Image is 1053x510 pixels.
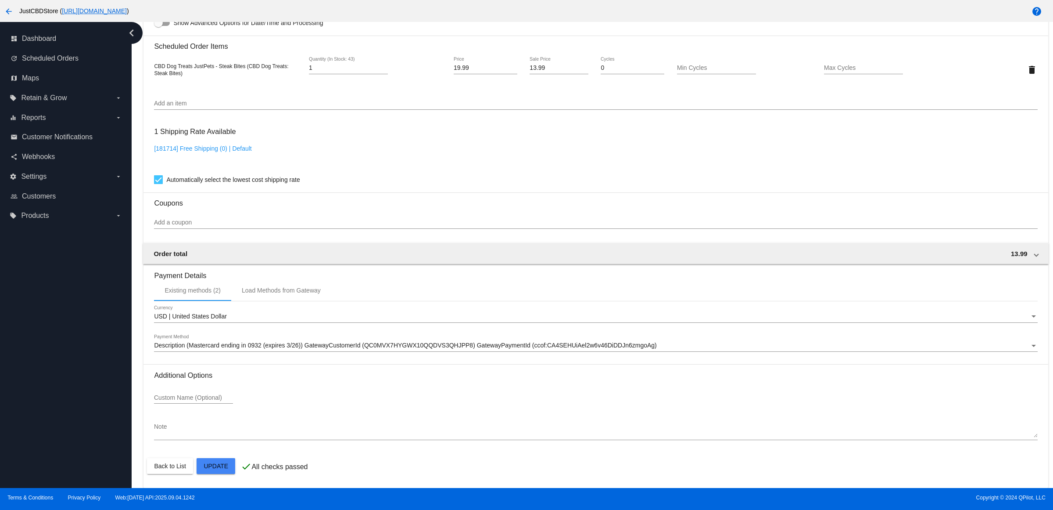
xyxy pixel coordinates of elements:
a: update Scheduled Orders [11,51,122,65]
a: share Webhooks [11,150,122,164]
span: JustCBDStore ( ) [19,7,129,14]
input: Sale Price [530,65,588,72]
button: Back to List [147,458,193,474]
input: Max Cycles [824,65,903,72]
h3: Scheduled Order Items [154,36,1037,51]
i: arrow_drop_down [115,173,122,180]
mat-expansion-panel-header: Order total 13.99 [143,243,1048,264]
input: Add a coupon [154,219,1037,226]
h3: 1 Shipping Rate Available [154,122,236,141]
span: 13.99 [1011,250,1028,257]
i: arrow_drop_down [115,94,122,101]
span: Description (Mastercard ending in 0932 (expires 3/26)) GatewayCustomerId (QC0MVX7HYGWX10QQDVS3QHJ... [154,342,656,349]
h3: Additional Options [154,371,1037,380]
a: [181714] Free Shipping (0) | Default [154,145,251,152]
a: email Customer Notifications [11,130,122,144]
a: [URL][DOMAIN_NAME] [62,7,127,14]
i: settings [10,173,17,180]
span: Maps [22,74,39,82]
mat-icon: arrow_back [4,6,14,17]
h3: Payment Details [154,265,1037,280]
span: Products [21,212,49,220]
input: Add an item [154,100,1037,107]
input: Quantity (In Stock: 43) [309,65,388,72]
a: people_outline Customers [11,189,122,203]
i: email [11,134,18,141]
span: Copyright © 2024 QPilot, LLC [534,495,1046,501]
i: local_offer [10,212,17,219]
span: Show Advanced Options for Date/Time and Processing [173,18,323,27]
mat-select: Payment Method [154,342,1037,349]
input: Price [454,65,517,72]
input: Min Cycles [677,65,756,72]
i: share [11,153,18,160]
span: USD | United States Dollar [154,313,226,320]
span: Order total [154,250,187,257]
i: chevron_left [125,26,139,40]
mat-icon: delete [1027,65,1037,75]
i: arrow_drop_down [115,114,122,121]
span: Retain & Grow [21,94,67,102]
i: arrow_drop_down [115,212,122,219]
span: Automatically select the lowest cost shipping rate [166,174,300,185]
span: Customer Notifications [22,133,93,141]
a: map Maps [11,71,122,85]
input: Custom Name (Optional) [154,394,233,401]
span: Back to List [154,463,186,470]
mat-icon: check [241,461,251,472]
i: local_offer [10,94,17,101]
i: update [11,55,18,62]
a: Web:[DATE] API:2025.09.04.1242 [115,495,195,501]
button: Update [197,458,235,474]
span: Dashboard [22,35,56,43]
a: dashboard Dashboard [11,32,122,46]
i: people_outline [11,193,18,200]
span: CBD Dog Treats JustPets - Steak Bites (CBD Dog Treats: Steak Bites) [154,63,288,76]
input: Cycles [601,65,664,72]
span: Reports [21,114,46,122]
span: Update [204,463,228,470]
a: Privacy Policy [68,495,101,501]
div: Load Methods from Gateway [242,287,321,294]
span: Settings [21,173,47,181]
i: equalizer [10,114,17,121]
mat-icon: help [1032,6,1042,17]
h3: Coupons [154,192,1037,207]
mat-select: Currency [154,313,1037,320]
span: Webhooks [22,153,55,161]
a: Terms & Conditions [7,495,53,501]
i: dashboard [11,35,18,42]
div: Existing methods (2) [165,287,221,294]
p: All checks passed [251,463,308,471]
i: map [11,75,18,82]
span: Customers [22,192,56,200]
span: Scheduled Orders [22,54,79,62]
